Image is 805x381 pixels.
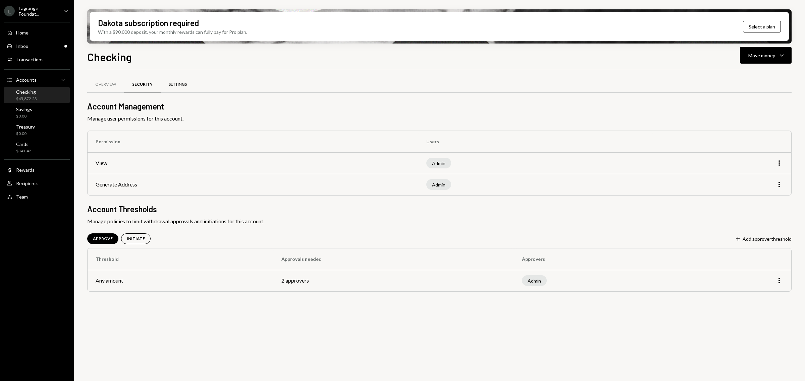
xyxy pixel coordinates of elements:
a: Team [4,191,70,203]
span: Manage user permissions for this account. [87,115,792,123]
div: Security [132,82,153,87]
a: Settings [161,76,195,93]
div: Admin [522,275,547,286]
td: Generate Address [88,174,418,195]
div: $0.00 [16,131,35,137]
div: Home [16,30,29,35]
td: 2 approvers [273,270,514,291]
h2: Account Thresholds [87,204,792,215]
a: Transactions [4,53,70,65]
a: Rewards [4,164,70,176]
a: Checking$45,872.23 [4,87,70,103]
a: Recipients [4,177,70,189]
div: INITIATE [127,236,145,242]
div: Recipients [16,180,39,186]
div: Treasury [16,124,35,130]
div: Cards [16,141,31,147]
a: Security [124,76,161,93]
div: Inbox [16,43,28,49]
div: Team [16,194,28,200]
a: Accounts [4,74,70,86]
div: Move money [748,52,775,59]
div: Accounts [16,77,37,83]
div: Rewards [16,167,35,173]
a: Savings$0.00 [4,104,70,121]
div: $0.00 [16,113,32,119]
td: View [88,152,418,174]
th: Users [418,131,653,152]
a: Cards$341.42 [4,139,70,155]
a: Inbox [4,40,70,52]
div: Admin [426,158,451,168]
div: Dakota subscription required [98,17,199,28]
h2: Account Management [87,101,792,112]
button: Add approverthreshold [735,235,792,243]
td: Any amount [88,270,273,291]
div: Settings [169,82,187,87]
div: Checking [16,89,37,95]
div: $341.42 [16,148,31,154]
button: Select a plan [743,21,781,32]
div: With a $90,000 deposit, your monthly rewards can fully pay for Pro plan. [98,28,247,35]
div: Lagrange Foundat... [19,5,58,17]
div: Transactions [16,57,44,62]
a: Overview [87,76,124,93]
a: Home [4,26,70,39]
div: L [4,6,15,16]
h1: Checking [87,50,132,64]
a: Treasury$0.00 [4,122,70,138]
div: $45,872.23 [16,96,37,102]
div: Admin [426,179,451,190]
th: Permission [88,131,418,152]
th: Approvals needed [273,248,514,270]
span: Manage policies to limit withdrawal approvals and initiations for this account. [87,217,792,225]
th: Approvers [514,248,688,270]
button: Move money [740,47,792,64]
div: Savings [16,106,32,112]
th: Threshold [88,248,273,270]
div: Overview [95,82,116,87]
div: APPROVE [93,236,113,242]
